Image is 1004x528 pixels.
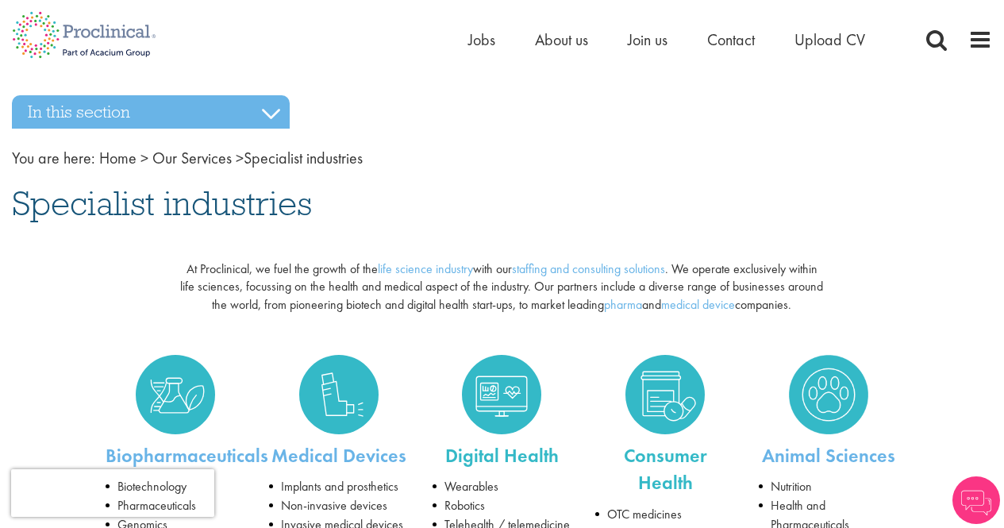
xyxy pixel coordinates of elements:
[12,182,312,225] span: Specialist industries
[299,355,379,434] img: Medical Devices
[106,443,268,468] a: Biopharmaceuticals
[625,355,705,434] img: Consumer Health
[433,442,572,469] p: Digital Health
[136,355,215,434] img: Biopharmaceuticals
[12,95,290,129] h3: In this section
[140,148,148,168] span: >
[271,443,406,468] a: Medical Devices
[269,477,409,496] li: Implants and prosthetics
[468,29,495,50] a: Jobs
[604,296,642,313] a: pharma
[433,477,572,496] li: Wearables
[707,29,755,50] a: Contact
[759,477,898,496] li: Nutrition
[595,442,735,497] p: Consumer Health
[99,148,137,168] a: breadcrumb link to Home
[433,496,572,515] li: Robotics
[152,148,232,168] a: breadcrumb link to Our Services
[462,355,541,434] img: Digital Health
[952,476,1000,524] img: Chatbot
[11,469,214,517] iframe: reCAPTCHA
[269,355,409,434] a: Medical Devices
[762,443,895,468] a: Animal Sciences
[595,505,735,524] li: OTC medicines
[236,148,244,168] span: >
[179,260,825,315] p: At Proclinical, we fuel the growth of the with our . We operate exclusively within life sciences,...
[535,29,588,50] a: About us
[378,260,473,277] a: life science industry
[661,296,735,313] a: medical device
[106,355,245,434] a: Biopharmaceuticals
[789,355,868,434] img: Animal Sciences
[512,260,665,277] a: staffing and consulting solutions
[628,29,667,50] a: Join us
[12,148,95,168] span: You are here:
[99,148,363,168] span: Specialist industries
[269,496,409,515] li: Non-invasive devices
[794,29,865,50] a: Upload CV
